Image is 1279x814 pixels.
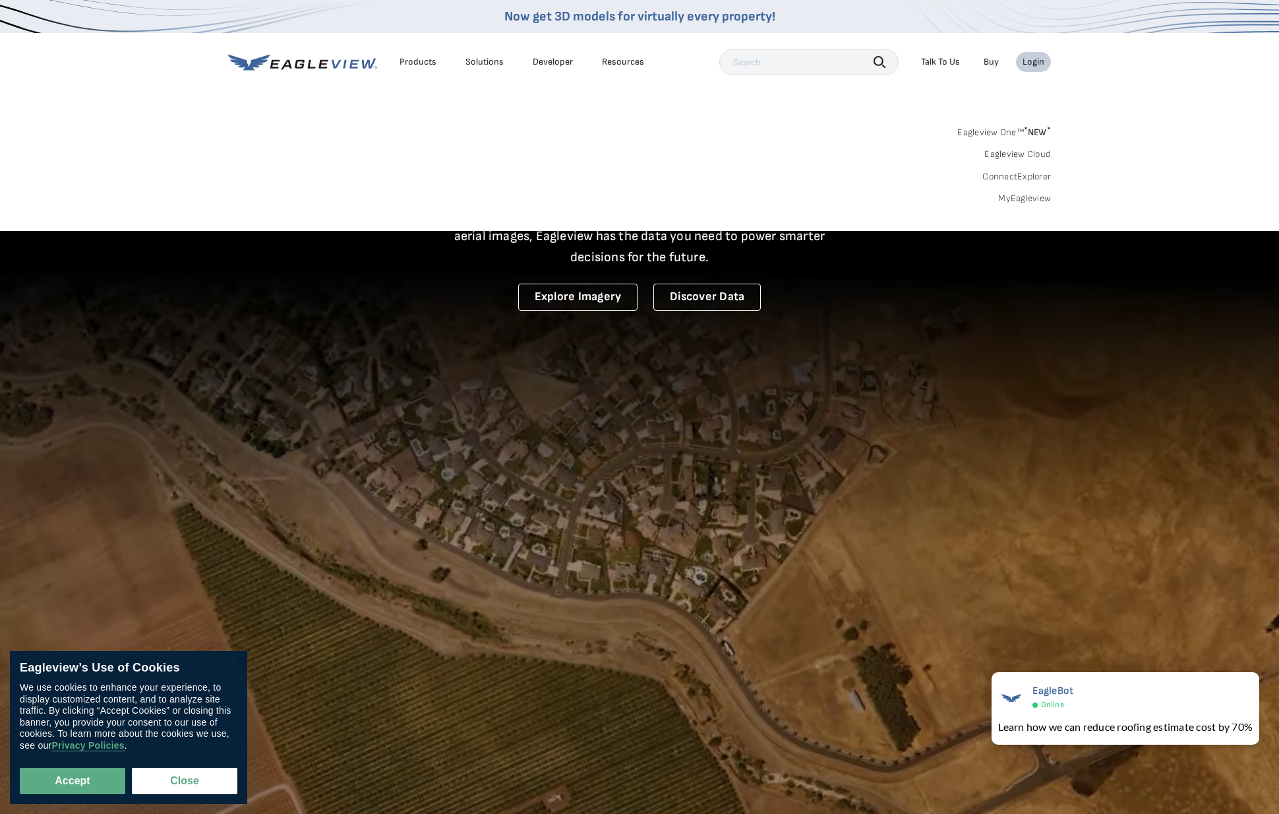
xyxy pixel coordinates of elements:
[1032,685,1074,697] span: EagleBot
[51,740,124,751] a: Privacy Policies
[1041,700,1064,710] span: Online
[20,768,125,794] button: Accept
[1023,56,1044,68] div: Login
[984,148,1051,160] a: Eagleview Cloud
[465,56,504,68] div: Solutions
[20,682,237,751] div: We use cookies to enhance your experience, to display customized content, and to analyze site tra...
[518,284,638,311] a: Explore Imagery
[998,193,1051,204] a: MyEagleview
[533,56,573,68] a: Developer
[998,719,1253,735] div: Learn how we can reduce roofing estimate cost by 70%
[400,56,436,68] div: Products
[719,49,899,75] input: Search
[957,123,1051,138] a: Eagleview One™*NEW*
[998,685,1025,711] img: EagleBot
[132,768,237,794] button: Close
[20,661,237,675] div: Eagleview’s Use of Cookies
[504,9,775,24] a: Now get 3D models for virtually every property!
[653,284,761,311] a: Discover Data
[438,204,841,268] p: A new era starts here. Built on more than 3.5 billion high-resolution aerial images, Eagleview ha...
[984,56,999,68] a: Buy
[1024,127,1051,138] span: NEW
[982,171,1051,183] a: ConnectExplorer
[921,56,960,68] div: Talk To Us
[602,56,644,68] div: Resources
